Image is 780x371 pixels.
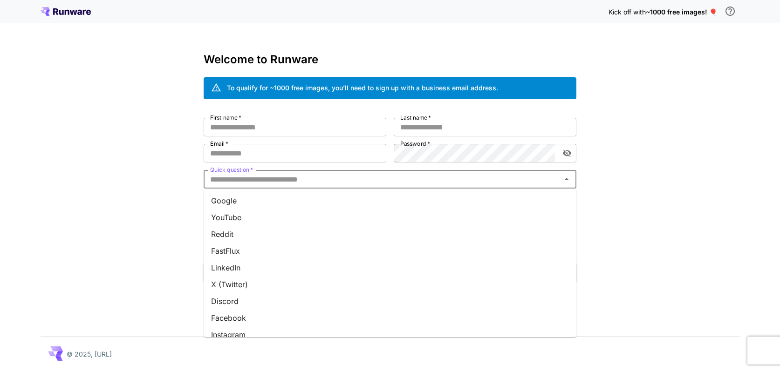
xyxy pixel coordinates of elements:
li: Instagram [204,326,576,343]
button: toggle password visibility [559,145,575,162]
li: LinkedIn [204,259,576,276]
li: Reddit [204,226,576,243]
span: ~1000 free images! 🎈 [646,8,717,16]
label: Password [400,140,430,148]
li: FastFlux [204,243,576,259]
label: First name [210,114,241,121]
li: YouTube [204,209,576,226]
li: X (Twitter) [204,276,576,293]
label: Last name [400,114,431,121]
li: Google [204,192,576,209]
span: Kick off with [609,8,646,16]
li: Facebook [204,310,576,326]
button: Close [560,173,573,186]
label: Quick question [210,166,253,174]
li: Discord [204,293,576,310]
label: Email [210,140,228,148]
button: In order to qualify for free credit, you need to sign up with a business email address and click ... [721,2,739,20]
div: To qualify for ~1000 free images, you’ll need to sign up with a business email address. [227,83,498,93]
p: © 2025, [URL] [67,349,112,359]
h3: Welcome to Runware [204,53,576,66]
